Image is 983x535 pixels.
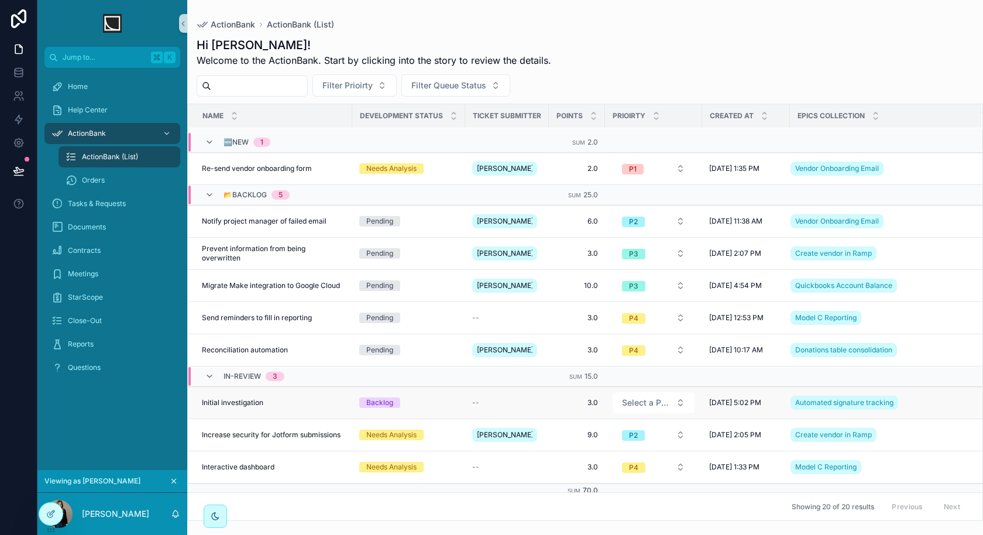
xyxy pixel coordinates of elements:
[795,281,892,290] span: Quickbooks Account Balance
[795,430,872,440] span: Create vendor in Ramp
[202,430,345,440] a: Increase security for Jotform submissions
[44,47,180,68] button: Jump to...K
[709,430,761,440] span: [DATE] 2:05 PM
[790,396,898,410] a: Automated signature tracking
[224,190,267,200] span: 📂Backlog
[629,281,638,291] div: P3
[359,462,458,472] a: Needs Analysis
[82,508,149,520] p: [PERSON_NAME]
[568,488,580,494] small: Sum
[472,313,542,323] a: --
[359,430,458,440] a: Needs Analysis
[68,293,103,302] span: StarScope
[224,138,249,147] span: 🆕New
[197,53,551,67] span: Welcome to the ActionBank. Start by clicking into the story to review the details.
[587,138,598,146] span: 2.0
[556,217,598,226] span: 6.0
[197,19,255,30] a: ActionBank
[68,339,94,349] span: Reports
[709,217,783,226] a: [DATE] 11:38 AM
[267,19,334,30] a: ActionBank (List)
[260,138,263,147] div: 1
[709,345,783,355] a: [DATE] 10:17 AM
[709,462,783,472] a: [DATE] 1:33 PM
[709,430,783,440] a: [DATE] 2:05 PM
[709,164,759,173] span: [DATE] 1:35 PM
[44,123,180,144] a: ActionBank
[165,53,174,62] span: K
[556,398,598,407] span: 3.0
[613,211,695,232] button: Select Button
[360,111,443,121] span: Development Status
[82,152,138,162] span: ActionBank (List)
[613,307,695,328] button: Select Button
[44,287,180,308] a: StarScope
[366,462,417,472] div: Needs Analysis
[44,357,180,378] a: Questions
[366,345,393,355] div: Pending
[202,164,312,173] span: Re-send vendor onboarding form
[472,398,479,407] span: --
[68,269,98,279] span: Meetings
[709,164,783,173] a: [DATE] 1:35 PM
[202,345,345,355] a: Reconciliation automation
[790,279,897,293] a: Quickbooks Account Balance
[472,462,542,472] a: --
[795,398,893,407] span: Automated signature tracking
[366,313,393,323] div: Pending
[709,313,783,323] a: [DATE] 12:53 PM
[44,263,180,284] a: Meetings
[795,345,892,355] span: Donations table consolidation
[202,164,345,173] a: Re-send vendor onboarding form
[472,462,479,472] span: --
[556,281,598,290] a: 10.0
[477,430,532,440] span: [PERSON_NAME]
[202,281,340,290] span: Migrate Make integration to Google Cloud
[202,217,345,226] a: Notify project manager of failed email
[790,393,967,412] a: Automated signature tracking
[68,316,102,325] span: Close-Out
[202,345,288,355] span: Reconciliation automation
[795,217,879,226] span: Vendor Onboarding Email
[613,339,695,361] button: Select Button
[790,428,877,442] a: Create vendor in Ramp
[202,111,224,121] span: Name
[359,163,458,174] a: Needs Analysis
[103,14,122,33] img: App logo
[82,176,105,185] span: Orders
[472,426,542,444] a: [PERSON_NAME]
[556,111,583,121] span: Points
[68,222,106,232] span: Documents
[37,68,187,393] div: scrollable content
[790,212,967,231] a: Vendor Onboarding Email
[613,424,695,445] button: Select Button
[790,162,884,176] a: Vendor Onboarding Email
[477,249,532,258] span: [PERSON_NAME]
[556,249,598,258] span: 3.0
[359,313,458,323] a: Pending
[477,281,532,290] span: [PERSON_NAME]
[556,430,598,440] a: 9.0
[556,164,598,173] span: 2.0
[790,244,967,263] a: Create vendor in Ramp
[68,199,126,208] span: Tasks & Requests
[613,111,645,121] span: Prioirty
[622,397,671,409] span: Select a Prioirty
[629,217,638,227] div: P2
[790,308,967,327] a: Model C Reporting
[612,392,695,414] a: Select Button
[629,462,638,473] div: P4
[709,398,761,407] span: [DATE] 5:02 PM
[411,80,486,91] span: Filter Queue Status
[709,249,761,258] span: [DATE] 2:07 PM
[202,398,263,407] span: Initial investigation
[472,244,542,263] a: [PERSON_NAME]
[473,111,541,121] span: Ticket Submitter
[202,217,326,226] span: Notify project manager of failed email
[613,243,695,264] button: Select Button
[202,313,312,323] span: Send reminders to fill in reporting
[44,334,180,355] a: Reports
[472,276,542,295] a: [PERSON_NAME]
